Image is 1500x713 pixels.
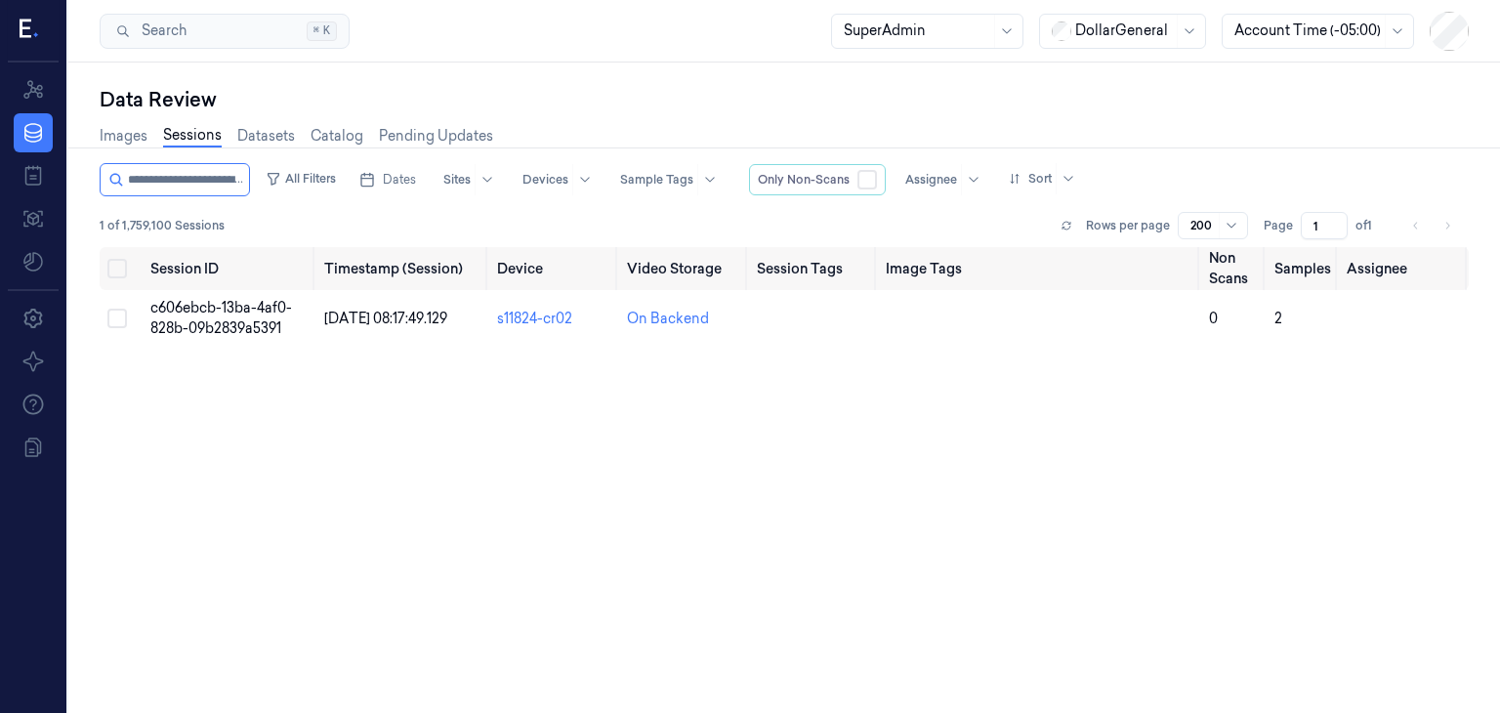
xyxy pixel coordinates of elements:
[1209,310,1218,327] span: 0
[1274,310,1282,327] span: 2
[1086,217,1170,234] p: Rows per page
[627,309,709,329] a: On Backend
[107,259,127,278] button: Select all
[316,247,489,290] th: Timestamp (Session)
[878,247,1201,290] th: Image Tags
[1402,212,1461,239] nav: pagination
[100,14,350,49] button: Search⌘K
[379,126,493,147] a: Pending Updates
[497,310,572,327] a: s11824-cr02
[100,217,225,234] span: 1 of 1,759,100 Sessions
[758,171,850,189] span: Only Non-Scans
[100,86,1469,113] div: Data Review
[1264,217,1293,234] span: Page
[489,247,619,290] th: Device
[1339,247,1469,290] th: Assignee
[311,126,363,147] a: Catalog
[383,171,416,189] span: Dates
[1267,247,1339,290] th: Samples
[134,21,187,41] span: Search
[163,125,222,147] a: Sessions
[258,163,344,194] button: All Filters
[749,247,879,290] th: Session Tags
[237,126,295,147] a: Datasets
[352,164,424,195] button: Dates
[1201,247,1267,290] th: Non Scans
[100,126,147,147] a: Images
[150,299,292,337] span: c606ebcb-13ba-4af0-828b-09b2839a5391
[107,309,127,328] button: Select row
[324,310,447,327] span: [DATE] 08:17:49.129
[619,247,749,290] th: Video Storage
[1355,217,1387,234] span: of 1
[143,247,315,290] th: Session ID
